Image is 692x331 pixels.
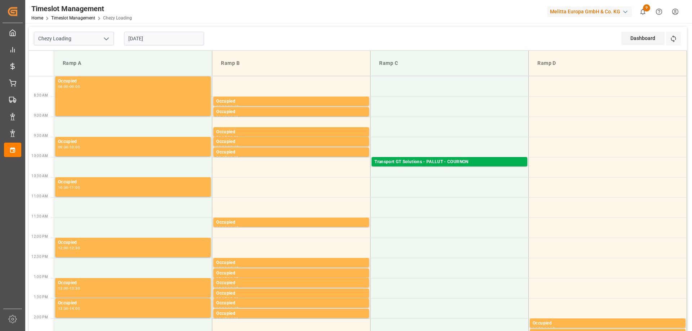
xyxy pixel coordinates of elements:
div: 09:45 [228,146,238,149]
span: 9 [643,4,650,12]
div: 13:45 [216,317,227,321]
div: 13:30 [70,287,80,290]
span: 10:30 AM [31,174,48,178]
span: 2:00 PM [34,315,48,319]
div: - [227,287,228,290]
div: 13:00 [228,277,238,280]
div: - [227,297,228,300]
span: 11:30 AM [31,214,48,218]
div: - [227,156,228,159]
div: - [68,146,70,149]
div: Occupied [216,98,366,105]
div: 10:00 [228,156,238,159]
div: 09:30 [58,146,68,149]
div: - [68,85,70,88]
div: Occupied [533,320,683,327]
input: Type to search/select [34,32,114,45]
div: 13:00 [216,287,227,290]
div: 08:45 [228,105,238,108]
div: 08:45 [216,116,227,119]
div: - [227,136,228,139]
div: 14:15 [544,327,555,330]
span: 1:30 PM [34,295,48,299]
div: - [227,226,228,229]
button: open menu [101,33,111,44]
button: show 9 new notifications [635,4,651,20]
div: 14:00 [70,307,80,310]
div: - [227,317,228,321]
span: 8:30 AM [34,93,48,97]
div: - [543,327,544,330]
div: 08:30 [216,105,227,108]
div: 09:00 [70,85,80,88]
div: Occupied [58,279,208,287]
div: Pallets: ,TU: 514,City: [GEOGRAPHIC_DATA],Arrival: [DATE] 00:00:00 [374,166,524,172]
div: 13:30 [228,297,238,300]
div: 13:15 [228,287,238,290]
span: 10:00 AM [31,154,48,158]
div: 09:15 [216,136,227,139]
div: Occupied [58,78,208,85]
div: 12:30 [216,267,227,270]
span: 11:00 AM [31,194,48,198]
div: - [68,186,70,189]
div: 12:45 [216,277,227,280]
div: 10:30 [58,186,68,189]
a: Home [31,15,43,21]
span: 12:00 PM [31,234,48,238]
div: 09:30 [228,136,238,139]
div: Ramp A [60,57,206,70]
div: 11:45 [228,226,238,229]
div: 12:45 [228,267,238,270]
div: - [227,116,228,119]
div: 11:00 [70,186,80,189]
div: 09:00 [228,116,238,119]
button: Melitta Europa GmbH & Co. KG [547,5,635,18]
div: Occupied [216,108,366,116]
div: 13:00 [58,287,68,290]
div: Occupied [58,300,208,307]
span: 12:30 PM [31,255,48,259]
div: Occupied [216,149,366,156]
div: Occupied [216,129,366,136]
div: Occupied [216,219,366,226]
div: 14:00 [228,317,238,321]
div: Occupied [216,300,366,307]
div: Timeslot Management [31,3,132,14]
div: Occupied [216,279,366,287]
div: 12:00 [58,246,68,250]
span: 9:00 AM [34,113,48,117]
div: Occupied [216,270,366,277]
div: 10:00 [70,146,80,149]
div: - [227,105,228,108]
button: Help Center [651,4,667,20]
div: Transport GT Solutions - PALLUT - COURNON [374,158,524,166]
div: 13:30 [58,307,68,310]
div: - [68,287,70,290]
div: 09:45 [216,156,227,159]
div: - [227,307,228,310]
a: Timeslot Management [51,15,95,21]
div: - [227,267,228,270]
div: - [227,277,228,280]
div: - [68,246,70,250]
div: 13:30 [216,307,227,310]
div: 09:30 [216,146,227,149]
div: Occupied [58,179,208,186]
div: Occupied [216,310,366,317]
span: 1:00 PM [34,275,48,279]
div: Dashboard [621,32,665,45]
div: Occupied [58,138,208,146]
div: 12:30 [70,246,80,250]
div: 13:45 [228,307,238,310]
input: DD-MM-YYYY [124,32,204,45]
div: Ramp D [534,57,681,70]
div: - [227,146,228,149]
div: Occupied [216,290,366,297]
div: Melitta Europa GmbH & Co. KG [547,6,632,17]
div: 08:00 [58,85,68,88]
div: 11:30 [216,226,227,229]
div: 13:15 [216,297,227,300]
div: Ramp C [376,57,523,70]
span: 9:30 AM [34,134,48,138]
